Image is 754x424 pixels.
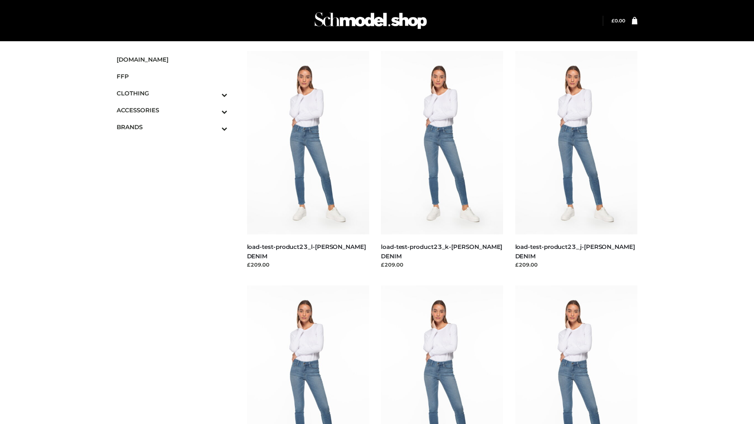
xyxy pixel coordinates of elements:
span: BRANDS [117,122,227,132]
bdi: 0.00 [611,18,625,24]
img: Schmodel Admin 964 [312,5,430,36]
span: [DOMAIN_NAME] [117,55,227,64]
button: Toggle Submenu [200,102,227,119]
a: [DOMAIN_NAME] [117,51,227,68]
a: load-test-product23_j-[PERSON_NAME] DENIM [515,243,635,260]
a: BRANDSToggle Submenu [117,119,227,135]
span: ACCESSORIES [117,106,227,115]
div: £209.00 [381,261,503,269]
a: ACCESSORIESToggle Submenu [117,102,227,119]
span: FFP [117,72,227,81]
span: £ [611,18,615,24]
div: £209.00 [515,261,638,269]
span: CLOTHING [117,89,227,98]
div: £209.00 [247,261,370,269]
a: FFP [117,68,227,85]
button: Toggle Submenu [200,85,227,102]
a: load-test-product23_l-[PERSON_NAME] DENIM [247,243,366,260]
a: £0.00 [611,18,625,24]
a: load-test-product23_k-[PERSON_NAME] DENIM [381,243,502,260]
a: CLOTHINGToggle Submenu [117,85,227,102]
button: Toggle Submenu [200,119,227,135]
